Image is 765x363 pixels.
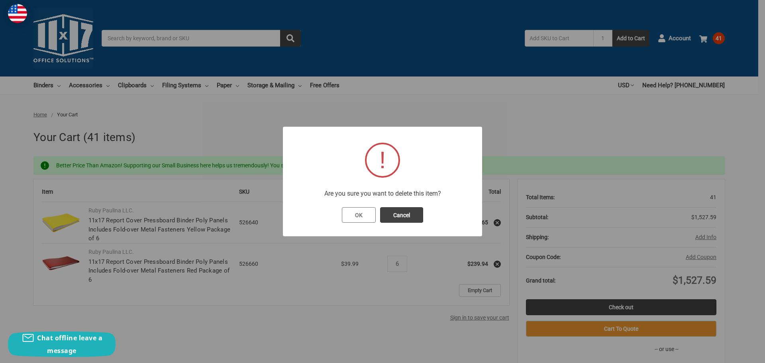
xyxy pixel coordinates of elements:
[37,334,102,355] span: Chat offline leave a message
[342,207,376,223] button: OK
[380,207,423,223] button: Cancel
[291,190,474,197] div: Are you sure you want to delete this item?
[8,332,116,357] button: Chat offline leave a message
[8,4,27,23] img: duty and tax information for United States
[365,143,400,178] div: !
[699,341,765,363] iframe: Google Customer Reviews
